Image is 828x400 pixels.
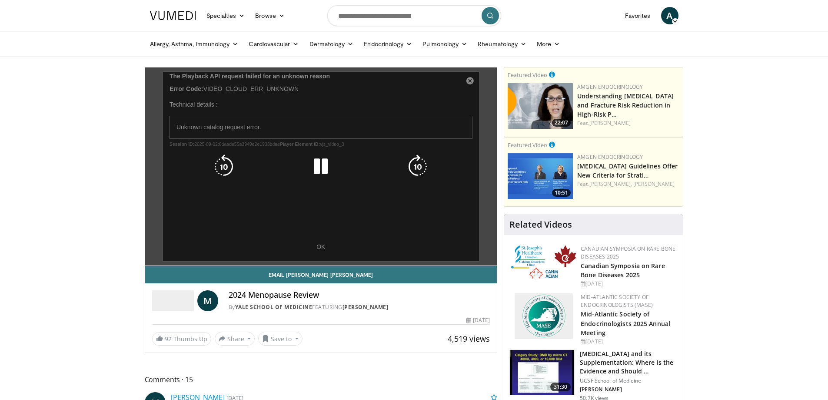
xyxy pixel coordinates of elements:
[508,153,573,199] a: 10:51
[580,386,678,393] p: [PERSON_NAME]
[145,374,498,385] span: Comments 15
[532,35,565,53] a: More
[620,7,656,24] a: Favorites
[508,71,547,79] small: Featured Video
[511,245,576,280] img: 59b7dea3-8883-45d6-a110-d30c6cb0f321.png.150x105_q85_autocrop_double_scale_upscale_version-0.2.png
[152,332,211,346] a: 92 Thumbs Up
[197,290,218,311] a: M
[661,7,678,24] a: A
[304,35,359,53] a: Dermatology
[235,303,313,311] a: Yale School of Medicine
[145,266,497,283] a: Email [PERSON_NAME] [PERSON_NAME]
[581,262,665,279] a: Canadian Symposia on Rare Bone Diseases 2025
[580,377,678,384] p: UCSF School of Medicine
[215,332,255,346] button: Share
[243,35,304,53] a: Cardiovascular
[508,83,573,129] a: 22:07
[589,180,632,188] a: [PERSON_NAME],
[201,7,250,24] a: Specialties
[509,219,572,230] h4: Related Videos
[229,303,490,311] div: By FEATURING
[552,119,571,127] span: 22:07
[417,35,472,53] a: Pulmonology
[552,189,571,197] span: 10:51
[577,92,674,118] a: Understanding [MEDICAL_DATA] and Fracture Risk Reduction in High-Risk P…
[152,290,194,311] img: Yale School of Medicine
[577,119,679,127] div: Feat.
[472,35,532,53] a: Rheumatology
[581,280,676,288] div: [DATE]
[145,35,244,53] a: Allergy, Asthma, Immunology
[581,338,676,346] div: [DATE]
[343,303,389,311] a: [PERSON_NAME]
[258,332,303,346] button: Save to
[633,180,675,188] a: [PERSON_NAME]
[508,83,573,129] img: c9a25db3-4db0-49e1-a46f-17b5c91d58a1.png.150x105_q85_crop-smart_upscale.png
[508,141,547,149] small: Featured Video
[327,5,501,26] input: Search topics, interventions
[581,245,675,260] a: Canadian Symposia on Rare Bone Diseases 2025
[145,67,497,266] video-js: Video Player
[577,180,679,188] div: Feat.
[577,83,643,91] a: Amgen Endocrinology
[589,119,631,127] a: [PERSON_NAME]
[466,316,490,324] div: [DATE]
[577,162,678,179] a: [MEDICAL_DATA] Guidelines Offer New Criteria for Strati…
[550,383,571,391] span: 31:30
[229,290,490,300] h4: 2024 Menopause Review
[508,153,573,199] img: 7b525459-078d-43af-84f9-5c25155c8fbb.png.150x105_q85_crop-smart_upscale.jpg
[580,350,678,376] h3: [MEDICAL_DATA] and its Supplementation: Where is the Evidence and Should …
[577,153,643,161] a: Amgen Endocrinology
[250,7,290,24] a: Browse
[515,293,573,339] img: f382488c-070d-4809-84b7-f09b370f5972.png.150x105_q85_autocrop_double_scale_upscale_version-0.2.png
[359,35,417,53] a: Endocrinology
[581,310,670,336] a: Mid-Atlantic Society of Endocrinologists 2025 Annual Meeting
[150,11,196,20] img: VuMedi Logo
[510,350,574,395] img: 4bb25b40-905e-443e-8e37-83f056f6e86e.150x105_q85_crop-smart_upscale.jpg
[581,293,653,309] a: Mid-Atlantic Society of Endocrinologists (MASE)
[165,335,172,343] span: 92
[448,333,490,344] span: 4,519 views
